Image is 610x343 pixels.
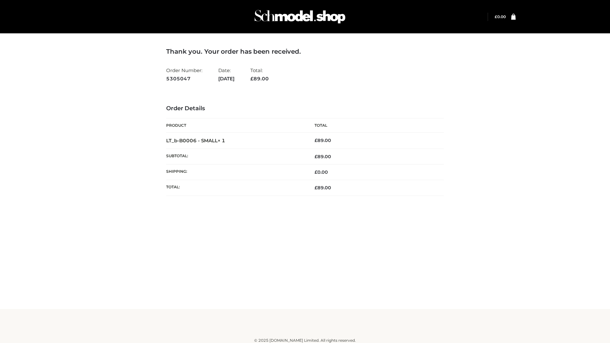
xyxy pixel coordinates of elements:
h3: Order Details [166,105,444,112]
span: £ [315,138,317,143]
th: Total [305,118,444,133]
span: 89.00 [250,76,269,82]
span: £ [495,14,497,19]
span: £ [315,185,317,191]
span: 89.00 [315,154,331,159]
th: Subtotal: [166,149,305,164]
img: Schmodel Admin 964 [252,4,348,29]
li: Order Number: [166,65,202,84]
bdi: 89.00 [315,138,331,143]
strong: [DATE] [218,75,234,83]
li: Total: [250,65,269,84]
h3: Thank you. Your order has been received. [166,48,444,55]
bdi: 0.00 [495,14,506,19]
th: Total: [166,180,305,196]
span: £ [250,76,254,82]
span: 89.00 [315,185,331,191]
th: Shipping: [166,165,305,180]
strong: 5305047 [166,75,202,83]
th: Product [166,118,305,133]
bdi: 0.00 [315,169,328,175]
span: £ [315,154,317,159]
span: £ [315,169,317,175]
li: Date: [218,65,234,84]
strong: × 1 [218,138,225,144]
strong: LT_b-B0006 - SMALL [166,138,225,144]
a: £0.00 [495,14,506,19]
